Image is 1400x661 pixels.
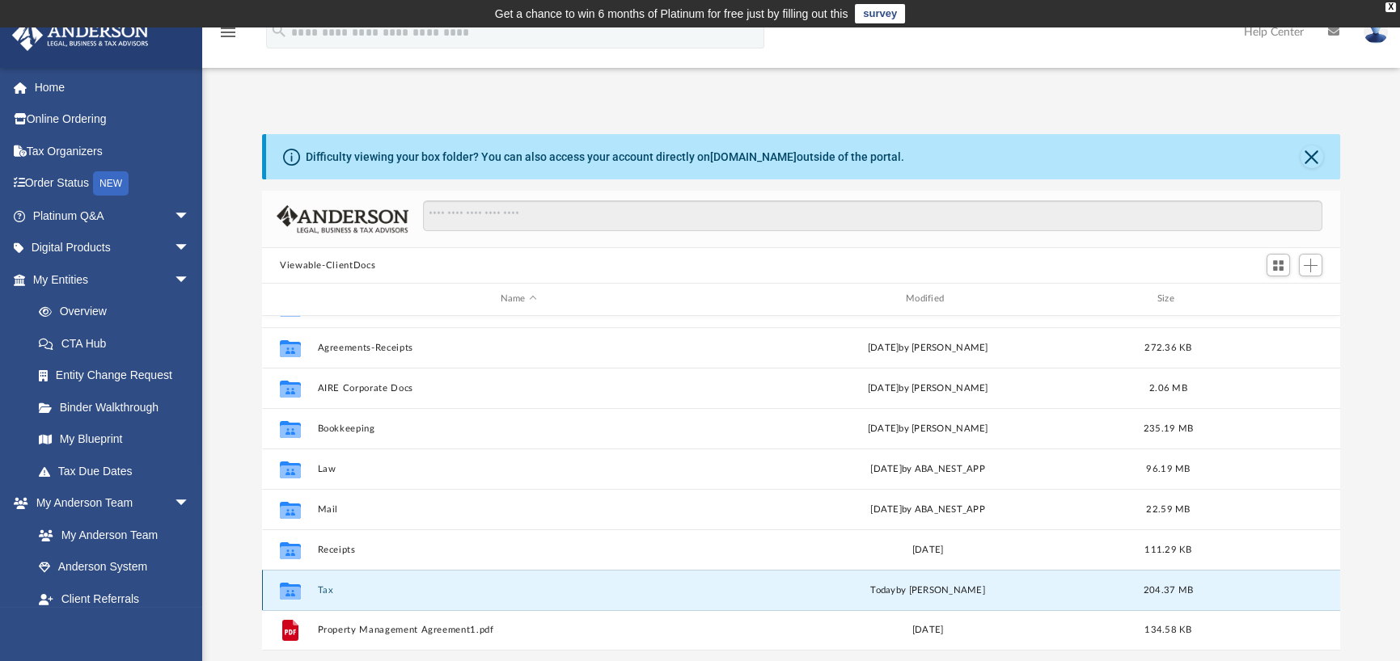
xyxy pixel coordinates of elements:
i: search [270,22,288,40]
span: arrow_drop_down [174,487,206,520]
div: [DATE] by ABA_NEST_APP [727,461,1129,476]
a: Platinum Q&Aarrow_drop_down [11,200,214,232]
a: Entity Change Request [23,360,214,392]
div: Difficulty viewing your box folder? You can also access your account directly on outside of the p... [306,149,904,166]
span: arrow_drop_down [174,263,206,297]
span: today [870,585,895,594]
a: menu [218,31,238,42]
div: close [1385,2,1396,12]
a: My Anderson Teamarrow_drop_down [11,487,206,520]
i: menu [218,23,238,42]
button: Law [318,464,720,474]
a: Binder Walkthrough [23,391,214,423]
button: Agreements-Receipts [318,343,720,353]
a: My Anderson Team [23,519,198,551]
span: 96.19 MB [1146,464,1190,473]
div: [DATE] by ABA_NEST_APP [727,502,1129,516]
a: My Entitiesarrow_drop_down [11,263,214,296]
div: [DATE] [727,623,1129,638]
span: 2.06 MB [1149,383,1187,392]
div: Size [1136,292,1201,306]
button: AIRE Corporate Docs [318,383,720,394]
a: Order StatusNEW [11,167,214,200]
span: arrow_drop_down [174,200,206,233]
div: NEW [93,171,129,196]
div: grid [262,316,1340,650]
button: Switch to Grid View [1267,254,1291,276]
a: Client Referrals [23,583,206,615]
input: Search files and folders [423,200,1322,231]
button: Close [1301,145,1323,168]
div: [DATE] [727,542,1129,557]
span: 111.29 KB [1144,545,1191,554]
div: id [269,292,310,306]
button: Receipts [318,545,720,555]
span: 134.58 KB [1144,625,1191,634]
button: Tax [318,585,720,596]
div: Name [317,292,720,306]
a: [DOMAIN_NAME] [710,150,797,163]
div: [DATE] by [PERSON_NAME] [727,381,1129,395]
button: Viewable-ClientDocs [280,259,375,273]
a: Tax Due Dates [23,455,214,487]
div: [DATE] by [PERSON_NAME] [727,421,1129,436]
a: Online Ordering [11,103,214,136]
a: CTA Hub [23,327,214,360]
div: id [1208,292,1321,306]
a: My Blueprint [23,423,206,456]
span: 204.37 MB [1144,585,1193,594]
img: Anderson Advisors Platinum Portal [7,19,154,51]
button: Mail [318,504,720,515]
a: Tax Organizers [11,135,214,167]
span: 22.59 MB [1146,504,1190,513]
a: Digital Productsarrow_drop_down [11,232,214,264]
a: survey [855,4,905,23]
a: Anderson System [23,551,206,583]
button: Add [1299,254,1323,276]
div: Modified [726,292,1129,306]
a: Overview [23,296,214,328]
a: Home [11,71,214,103]
img: User Pic [1364,20,1388,44]
button: Bookkeeping [318,423,720,434]
div: Get a chance to win 6 months of Platinum for free just by filling out this [495,4,848,23]
button: Property Management Agreement1.pdf [318,625,720,635]
div: [DATE] by [PERSON_NAME] [727,340,1129,355]
span: 272.36 KB [1144,343,1191,352]
span: 235.19 MB [1144,423,1193,432]
span: arrow_drop_down [174,232,206,265]
div: by [PERSON_NAME] [727,583,1129,597]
